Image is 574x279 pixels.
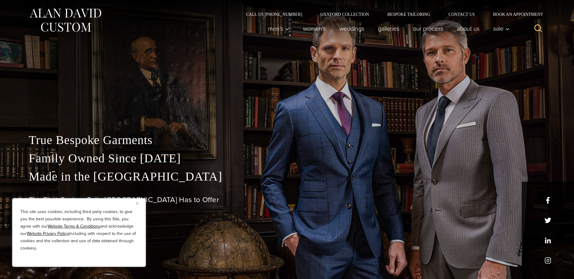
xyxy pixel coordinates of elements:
[136,202,139,205] img: Close
[261,22,513,35] nav: Primary Navigation
[450,22,486,35] a: About Us
[268,26,289,32] span: Men’s
[20,208,138,252] p: This site uses cookies, including third party cookies, to give you the best possible experience. ...
[311,12,378,16] a: Oxxford Collection
[406,22,450,35] a: Our Process
[48,223,100,229] a: Website Terms & Conditions
[439,12,484,16] a: Contact Us
[296,22,332,35] a: Women’s
[484,12,545,16] a: Book an Appointment
[29,7,102,34] img: Alan David Custom
[531,21,545,36] button: View Search Form
[29,195,545,204] h1: The Best Custom Suits [GEOGRAPHIC_DATA] Has to Offer
[332,22,371,35] a: weddings
[378,12,439,16] a: Bespoke Tailoring
[27,230,68,237] a: Website Privacy Policy
[493,26,510,32] span: Sale
[237,12,311,16] a: Call Us [PHONE_NUMBER]
[29,131,545,186] p: True Bespoke Garments Family Owned Since [DATE] Made in the [GEOGRAPHIC_DATA]
[136,200,143,207] button: Close
[237,12,545,16] nav: Secondary Navigation
[371,22,406,35] a: Galleries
